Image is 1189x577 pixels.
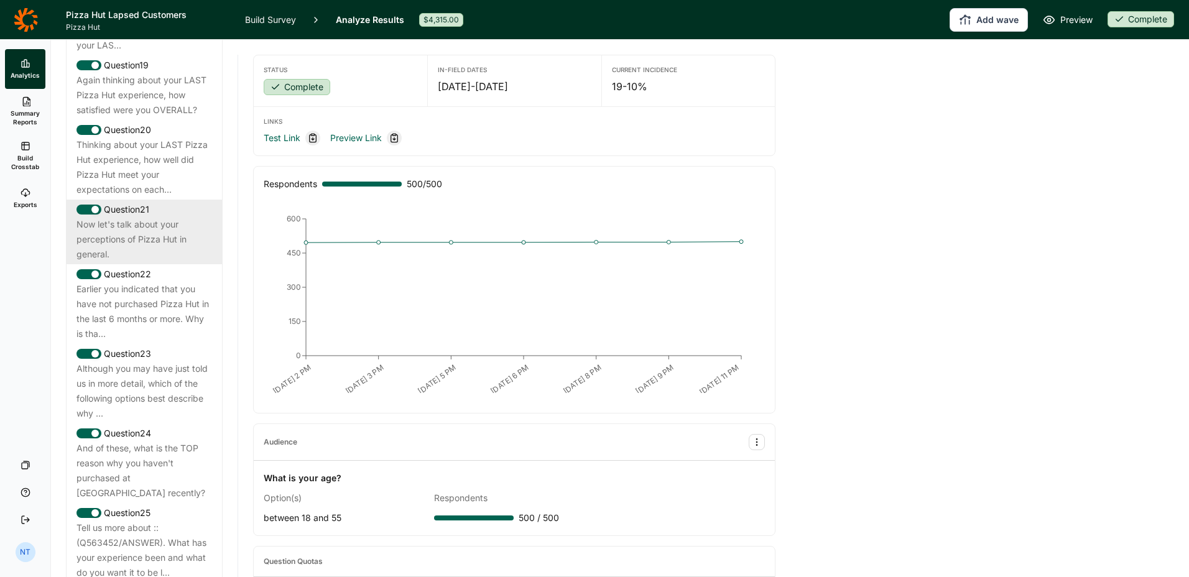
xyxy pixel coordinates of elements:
[950,8,1028,32] button: Add wave
[76,217,212,262] div: Now let's talk about your perceptions of Pizza Hut in general.
[5,134,45,178] a: Build Crosstab
[612,79,765,94] div: 19-10%
[264,471,341,486] div: What is your age?
[10,154,40,171] span: Build Crosstab
[11,71,40,80] span: Analytics
[76,426,212,441] div: Question 24
[264,437,297,447] div: Audience
[66,7,230,22] h1: Pizza Hut Lapsed Customers
[416,362,458,395] text: [DATE] 5 PM
[1043,12,1093,27] a: Preview
[76,58,212,73] div: Question 19
[264,556,323,566] div: Question Quotas
[519,510,559,525] span: 500 / 500
[287,248,301,257] tspan: 450
[76,202,212,217] div: Question 21
[76,441,212,501] div: And of these, what is the TOP reason why you haven't purchased at [GEOGRAPHIC_DATA] recently?
[10,109,40,126] span: Summary Reports
[1060,12,1093,27] span: Preview
[76,282,212,341] div: Earlier you indicated that you have not purchased Pizza Hut in the last 6 months or more. Why is ...
[287,282,301,292] tspan: 300
[66,22,230,32] span: Pizza Hut
[296,351,301,360] tspan: 0
[387,131,402,145] div: Copy link
[344,362,386,395] text: [DATE] 3 PM
[287,214,301,223] tspan: 600
[438,79,591,94] div: [DATE] - [DATE]
[698,362,741,397] text: [DATE] 11 PM
[438,65,591,74] div: In-Field Dates
[330,131,382,145] a: Preview Link
[264,512,341,523] span: between 18 and 55
[562,362,603,395] text: [DATE] 8 PM
[434,491,594,505] div: Respondents
[271,362,313,395] text: [DATE] 2 PM
[489,362,530,395] text: [DATE] 6 PM
[5,178,45,218] a: Exports
[264,79,330,95] div: Complete
[305,131,320,145] div: Copy link
[76,346,212,361] div: Question 23
[289,316,301,326] tspan: 150
[264,177,317,192] div: Respondents
[264,131,300,145] a: Test Link
[76,73,212,118] div: Again thinking about your LAST Pizza Hut experience, how satisfied were you OVERALL?
[612,65,765,74] div: Current Incidence
[407,177,442,192] span: 500 / 500
[264,79,330,96] button: Complete
[634,362,675,395] text: [DATE] 9 PM
[5,89,45,134] a: Summary Reports
[16,542,35,562] div: NT
[76,361,212,421] div: Although you may have just told us in more detail, which of the following options best describe w...
[264,117,765,126] div: Links
[1108,11,1174,29] button: Complete
[264,65,417,74] div: Status
[419,13,463,27] div: $4,315.00
[14,200,37,209] span: Exports
[76,267,212,282] div: Question 22
[1108,11,1174,27] div: Complete
[749,434,765,450] button: Audience Options
[76,137,212,197] div: Thinking about your LAST Pizza Hut experience, how well did Pizza Hut meet your expectations on e...
[5,49,45,89] a: Analytics
[76,505,212,520] div: Question 25
[264,491,424,505] div: Option(s)
[76,122,212,137] div: Question 20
